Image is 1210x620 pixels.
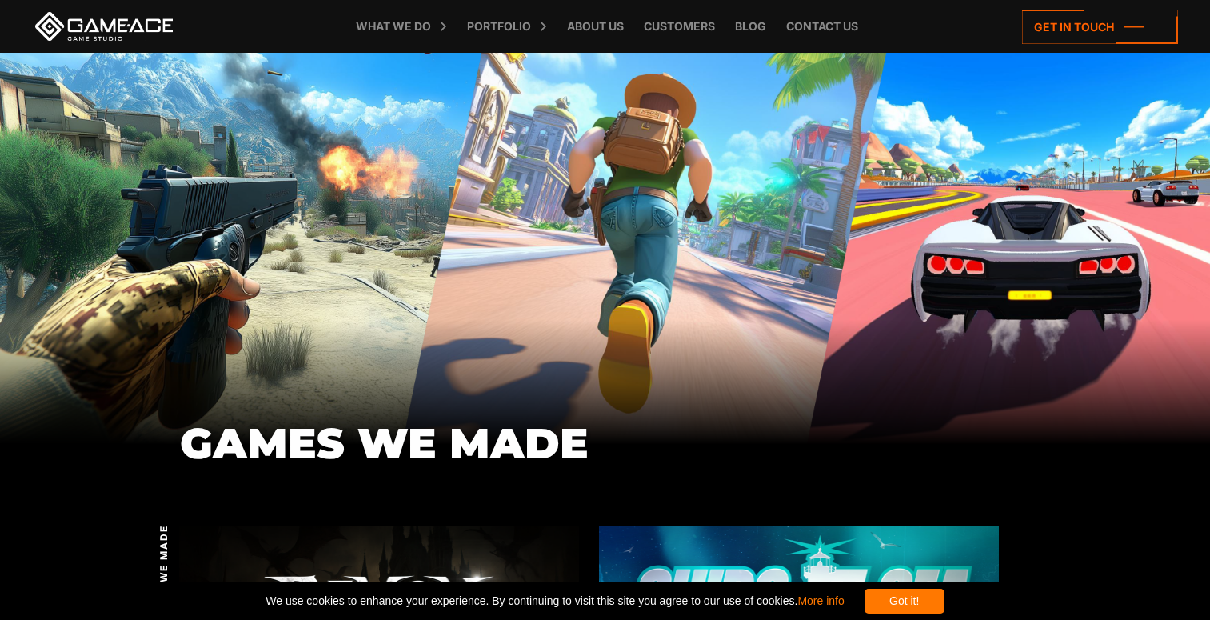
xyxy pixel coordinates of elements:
h1: GAMES WE MADE [180,420,1032,466]
div: Got it! [865,589,944,614]
a: More info [797,594,844,607]
span: We use cookies to enhance your experience. By continuing to visit this site you agree to our use ... [266,589,844,614]
a: Get in touch [1022,10,1178,44]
